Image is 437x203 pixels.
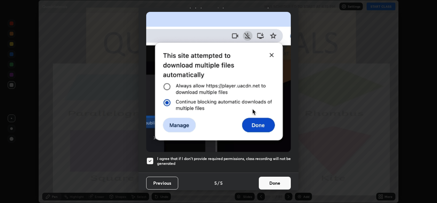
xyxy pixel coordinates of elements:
button: Done [259,177,291,190]
h5: I agree that if I don't provide required permissions, class recording will not be generated [157,156,291,166]
button: Previous [146,177,178,190]
h4: 5 [220,180,223,186]
img: downloads-permission-blocked.gif [146,12,291,152]
h4: / [218,180,219,186]
h4: 5 [214,180,217,186]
